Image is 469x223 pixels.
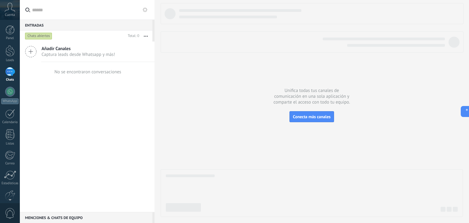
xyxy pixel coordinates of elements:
[293,114,330,119] span: Conecta más canales
[1,78,19,82] div: Chats
[1,36,19,40] div: Panel
[20,212,152,223] div: Menciones & Chats de equipo
[1,162,19,166] div: Correo
[25,32,52,40] div: Chats abiertos
[5,13,15,17] span: Cuenta
[139,31,152,42] button: Más
[1,181,19,185] div: Estadísticas
[42,52,115,57] span: Captura leads desde Whatsapp y más!
[54,69,121,75] div: No se encontraron conversaciones
[1,120,19,124] div: Calendario
[1,58,19,62] div: Leads
[1,142,19,146] div: Listas
[20,20,152,31] div: Entradas
[125,33,139,39] div: Total: 0
[1,98,19,104] div: WhatsApp
[42,46,115,52] span: Añadir Canales
[289,111,334,122] button: Conecta más canales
